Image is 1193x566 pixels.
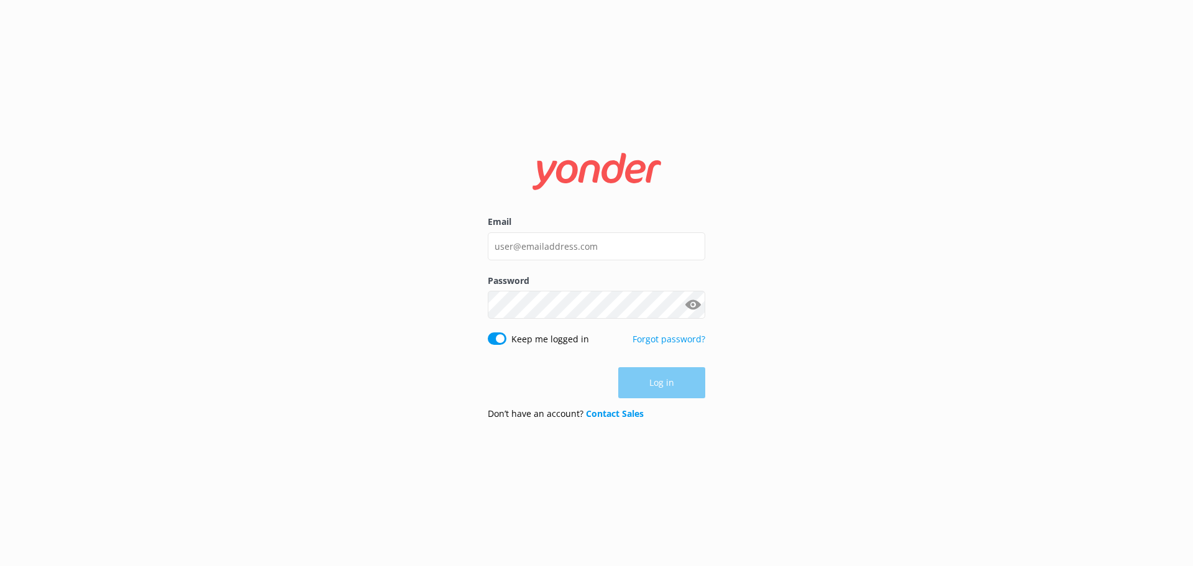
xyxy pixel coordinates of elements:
[633,333,705,345] a: Forgot password?
[488,274,705,288] label: Password
[680,293,705,317] button: Show password
[488,407,644,421] p: Don’t have an account?
[586,408,644,419] a: Contact Sales
[488,232,705,260] input: user@emailaddress.com
[511,332,589,346] label: Keep me logged in
[488,215,705,229] label: Email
